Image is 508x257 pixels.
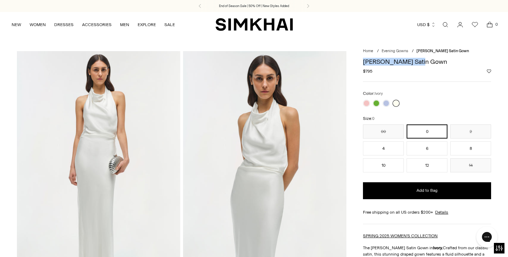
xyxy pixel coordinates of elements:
button: 10 [363,158,404,172]
a: Wishlist [468,18,482,32]
a: NEW [12,17,21,32]
span: $795 [363,68,372,74]
button: 2 [450,124,491,139]
a: SALE [164,17,175,32]
span: Add to Bag [416,188,438,194]
a: Details [435,209,448,215]
a: SPRING 2025 WOMEN'S COLLECTION [363,233,438,238]
h1: [PERSON_NAME] Satin Gown [363,59,491,65]
a: Evening Gowns [382,49,408,53]
button: 00 [363,124,404,139]
button: 6 [407,141,447,155]
nav: breadcrumbs [363,48,491,54]
a: Open cart modal [483,18,497,32]
a: EXPLORE [138,17,156,32]
span: 0 [493,21,500,27]
div: / [412,48,414,54]
button: Add to Wishlist [487,69,491,73]
a: Go to the account page [453,18,467,32]
label: Size: [363,115,375,122]
a: DRESSES [54,17,74,32]
a: MEN [120,17,129,32]
div: / [377,48,379,54]
iframe: Gorgias live chat messenger [473,224,501,250]
a: SIMKHAI [215,18,293,31]
button: 14 [450,158,491,172]
label: Color: [363,90,383,97]
button: 0 [407,124,447,139]
a: Home [363,49,373,53]
a: Open search modal [438,18,452,32]
button: 8 [450,141,491,155]
span: 0 [372,116,375,121]
a: ACCESSORIES [82,17,112,32]
iframe: Sign Up via Text for Offers [6,230,71,251]
button: USD $ [417,17,436,32]
a: WOMEN [30,17,46,32]
button: Add to Bag [363,182,491,199]
button: 4 [363,141,404,155]
span: Ivory [375,91,383,96]
strong: Ivory. [433,245,443,250]
div: Free shipping on all US orders $200+ [363,209,491,215]
button: 12 [407,158,447,172]
span: [PERSON_NAME] Satin Gown [416,49,469,53]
